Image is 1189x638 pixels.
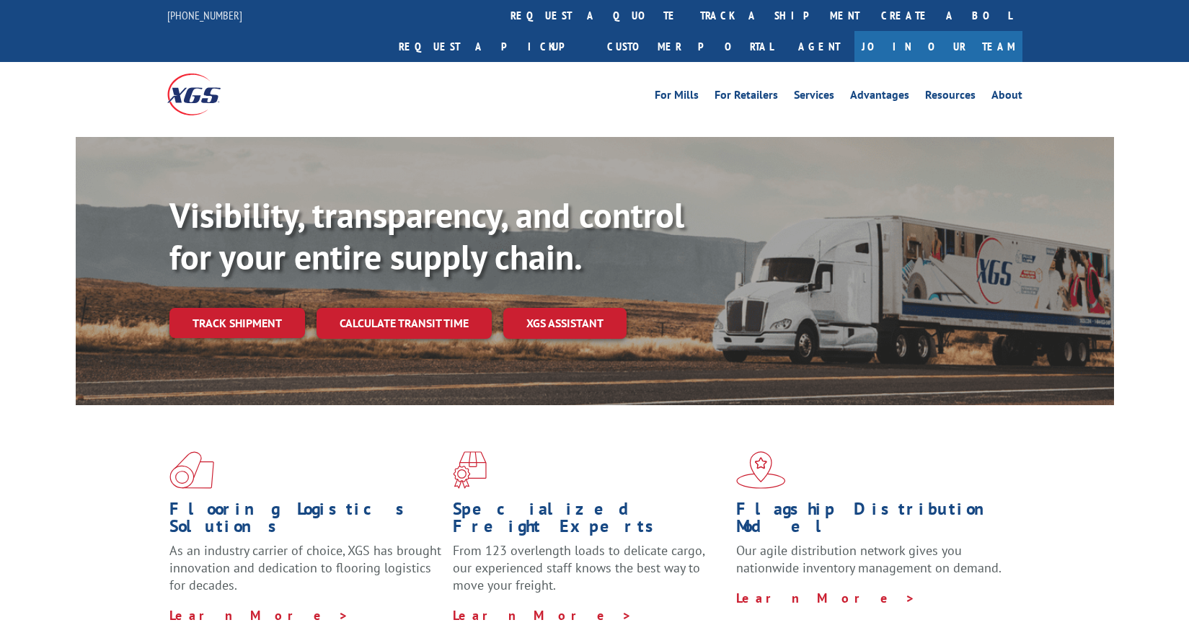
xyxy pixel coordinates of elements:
[850,89,909,105] a: Advantages
[169,607,349,624] a: Learn More >
[784,31,854,62] a: Agent
[453,451,487,489] img: xgs-icon-focused-on-flooring-red
[596,31,784,62] a: Customer Portal
[169,500,442,542] h1: Flooring Logistics Solutions
[167,8,242,22] a: [PHONE_NUMBER]
[736,590,916,606] a: Learn More >
[453,607,632,624] a: Learn More >
[715,89,778,105] a: For Retailers
[925,89,976,105] a: Resources
[169,542,441,593] span: As an industry carrier of choice, XGS has brought innovation and dedication to flooring logistics...
[991,89,1022,105] a: About
[503,308,627,339] a: XGS ASSISTANT
[453,500,725,542] h1: Specialized Freight Experts
[169,308,305,338] a: Track shipment
[169,192,684,279] b: Visibility, transparency, and control for your entire supply chain.
[854,31,1022,62] a: Join Our Team
[169,451,214,489] img: xgs-icon-total-supply-chain-intelligence-red
[317,308,492,339] a: Calculate transit time
[388,31,596,62] a: Request a pickup
[453,542,725,606] p: From 123 overlength loads to delicate cargo, our experienced staff knows the best way to move you...
[794,89,834,105] a: Services
[736,500,1009,542] h1: Flagship Distribution Model
[736,451,786,489] img: xgs-icon-flagship-distribution-model-red
[736,542,1002,576] span: Our agile distribution network gives you nationwide inventory management on demand.
[655,89,699,105] a: For Mills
